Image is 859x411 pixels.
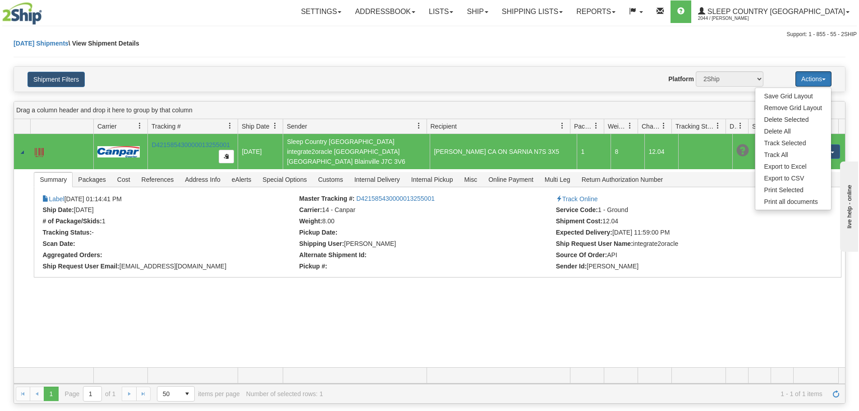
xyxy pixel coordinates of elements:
[152,141,230,148] a: D421585430000013255001
[299,217,554,226] li: 8.00
[556,251,810,260] li: API
[430,134,577,169] td: [PERSON_NAME] CA ON SARNIA N7S 3X5
[483,172,539,187] span: Online Payment
[97,122,117,131] span: Carrier
[556,251,607,259] strong: Source Of Order:
[83,387,101,401] input: Page 1
[698,14,766,23] span: 2044 / [PERSON_NAME]
[556,206,598,213] strong: Service Code:
[556,206,810,215] li: 1 - Ground
[611,134,644,169] td: 8
[97,146,140,157] img: 14 - Canpar
[555,118,570,134] a: Recipient filter column settings
[675,122,715,131] span: Tracking Status
[556,263,810,272] li: [PERSON_NAME]
[136,172,179,187] span: References
[34,172,72,187] span: Summary
[18,148,27,157] a: Collapse
[755,196,831,208] a: Print all documents
[7,8,83,14] div: live help - online
[219,150,234,163] button: Copy to clipboard
[179,172,226,187] span: Address Info
[132,118,147,134] a: Carrier filter column settings
[755,125,831,137] a: Delete All
[287,122,307,131] span: Sender
[42,263,297,272] li: [EMAIL_ADDRESS][DOMAIN_NAME]
[238,134,283,169] td: [DATE]
[356,195,435,202] a: D421585430000013255001
[668,74,694,83] label: Platform
[299,240,345,247] strong: Shipping User:
[539,172,576,187] span: Multi Leg
[556,263,587,270] strong: Sender Id:
[157,386,240,402] span: items per page
[755,137,831,149] a: Track Selected
[299,195,355,202] strong: Master Tracking #:
[157,386,195,402] span: Page sizes drop down
[42,251,102,259] strong: Aggregated Orders:
[42,206,297,215] li: [DATE]
[556,217,602,225] strong: Shipment Cost:
[710,118,726,134] a: Tracking Status filter column settings
[755,149,831,161] a: Track All
[495,0,570,23] a: Shipping lists
[267,118,283,134] a: Ship Date filter column settings
[556,229,612,236] strong: Expected Delivery:
[730,122,737,131] span: Delivery Status
[65,386,116,402] span: Page of 1
[460,0,495,23] a: Ship
[348,0,422,23] a: Addressbook
[556,195,598,203] a: Track Online
[42,217,297,226] li: 1
[608,122,627,131] span: Weight
[755,90,831,102] a: Save Grid Layout
[459,172,482,187] span: Misc
[755,184,831,196] a: Print Selected
[406,172,459,187] span: Internal Pickup
[42,195,297,204] li: [DATE] 01:14:41 PM
[642,122,661,131] span: Charge
[299,206,322,213] strong: Carrier:
[42,229,297,238] li: -
[411,118,427,134] a: Sender filter column settings
[570,0,622,23] a: Reports
[257,172,312,187] span: Special Options
[69,40,139,47] span: \ View Shipment Details
[112,172,136,187] span: Cost
[431,122,457,131] span: Recipient
[312,172,348,187] span: Customs
[42,240,75,247] strong: Scan Date:
[42,206,73,213] strong: Ship Date:
[691,0,856,23] a: Sleep Country [GEOGRAPHIC_DATA] 2044 / [PERSON_NAME]
[299,263,327,270] strong: Pickup #:
[299,217,322,225] strong: Weight:
[752,122,760,131] span: Shipment Issues
[14,102,845,119] div: grid grouping header
[329,390,822,397] span: 1 - 1 of 1 items
[755,172,831,184] a: Export to CSV
[556,229,810,238] li: [DATE] 11:59:00 PM
[42,229,92,236] strong: Tracking Status:
[829,387,843,401] a: Refresh
[44,387,58,401] span: Page 1
[14,40,69,47] a: [DATE] Shipments
[299,240,554,249] li: Pierre-Alexandre Lauzon (29958)
[35,144,44,158] a: Label
[299,251,367,259] strong: Alternate Shipment Id:
[294,0,348,23] a: Settings
[283,134,430,169] td: Sleep Country [GEOGRAPHIC_DATA] integrate2oracle [GEOGRAPHIC_DATA] [GEOGRAPHIC_DATA] Blainville J...
[838,159,858,251] iframe: chat widget
[349,172,405,187] span: Internal Delivery
[755,102,831,114] a: Remove Grid Layout
[574,122,593,131] span: Packages
[736,144,749,157] span: Unknown
[705,8,845,15] span: Sleep Country [GEOGRAPHIC_DATA]
[622,118,638,134] a: Weight filter column settings
[42,217,102,225] strong: # of Package/Skids:
[755,114,831,125] a: Delete Selected
[42,263,119,270] strong: Ship Request User Email:
[2,2,42,25] img: logo2044.jpg
[644,134,678,169] td: 12.04
[222,118,238,134] a: Tracking # filter column settings
[152,122,181,131] span: Tracking #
